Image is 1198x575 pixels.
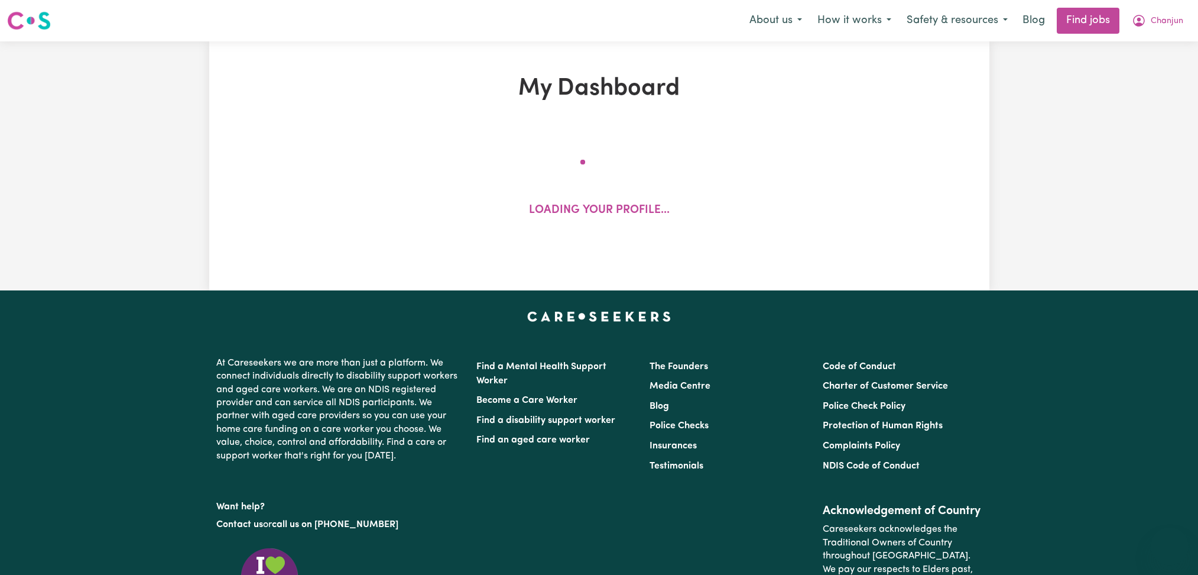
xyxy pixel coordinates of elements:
[823,402,905,411] a: Police Check Policy
[823,461,920,471] a: NDIS Code of Conduct
[650,441,697,451] a: Insurances
[527,312,671,321] a: Careseekers home page
[823,362,896,372] a: Code of Conduct
[476,396,577,405] a: Become a Care Worker
[650,421,709,431] a: Police Checks
[650,461,703,471] a: Testimonials
[899,8,1015,33] button: Safety & resources
[1057,8,1119,34] a: Find jobs
[272,520,398,529] a: call us on [PHONE_NUMBER]
[650,382,710,391] a: Media Centre
[1015,8,1052,34] a: Blog
[7,10,51,31] img: Careseekers logo
[529,202,670,219] p: Loading your profile...
[823,504,982,518] h2: Acknowledgement of Country
[216,352,462,467] p: At Careseekers we are more than just a platform. We connect individuals directly to disability su...
[216,513,462,536] p: or
[1151,15,1183,28] span: Chanjun
[1151,528,1189,566] iframe: Button to launch messaging window
[216,496,462,513] p: Want help?
[1124,8,1191,33] button: My Account
[476,435,590,445] a: Find an aged care worker
[823,421,943,431] a: Protection of Human Rights
[650,402,669,411] a: Blog
[216,520,263,529] a: Contact us
[650,362,708,372] a: The Founders
[823,382,948,391] a: Charter of Customer Service
[476,362,606,386] a: Find a Mental Health Support Worker
[7,7,51,34] a: Careseekers logo
[810,8,899,33] button: How it works
[823,441,900,451] a: Complaints Policy
[476,416,615,425] a: Find a disability support worker
[346,75,852,103] h1: My Dashboard
[742,8,810,33] button: About us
